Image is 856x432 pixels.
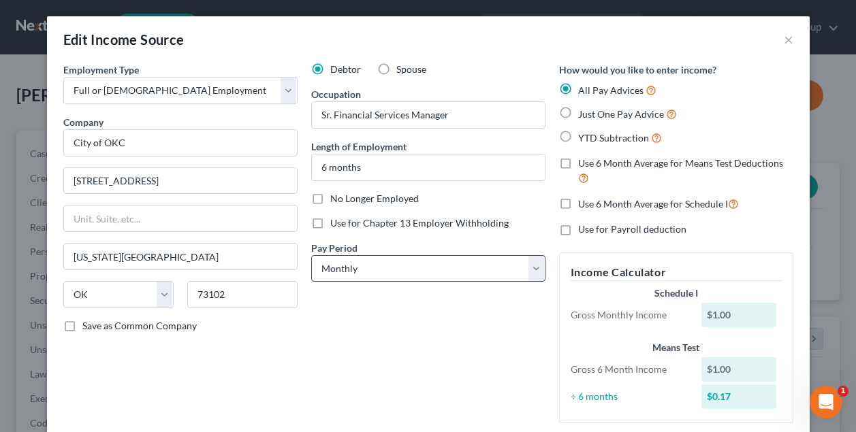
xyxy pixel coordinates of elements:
[396,63,426,75] span: Spouse
[559,63,716,77] label: How would you like to enter income?
[578,223,686,235] span: Use for Payroll deduction
[311,242,358,254] span: Pay Period
[330,217,509,229] span: Use for Chapter 13 Employer Withholding
[330,193,419,204] span: No Longer Employed
[330,63,361,75] span: Debtor
[838,386,849,397] span: 1
[312,102,545,128] input: --
[564,308,695,322] div: Gross Monthly Income
[63,30,185,49] div: Edit Income Source
[701,384,776,409] div: $0.17
[311,139,407,154] label: Length of Employment
[810,386,842,418] iframe: Intercom live chat
[578,157,783,169] span: Use 6 Month Average for Means Test Deductions
[82,320,197,331] span: Save as Common Company
[63,129,298,156] input: Search company by name...
[564,390,695,403] div: ÷ 6 months
[701,303,776,327] div: $1.00
[578,108,664,120] span: Just One Pay Advice
[571,341,782,354] div: Means Test
[63,64,139,76] span: Employment Type
[564,363,695,376] div: Gross 6 Month Income
[578,132,649,144] span: YTD Subtraction
[64,205,297,231] input: Unit, Suite, etc...
[63,116,104,128] span: Company
[64,244,297,269] input: Enter city...
[578,198,728,210] span: Use 6 Month Average for Schedule I
[578,84,644,96] span: All Pay Advices
[312,154,545,180] input: ex: 2 years
[64,168,297,194] input: Enter address...
[701,357,776,382] div: $1.00
[187,281,298,308] input: Enter zip...
[784,31,793,48] button: ×
[311,87,361,101] label: Occupation
[571,286,782,300] div: Schedule I
[571,264,782,281] h5: Income Calculator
